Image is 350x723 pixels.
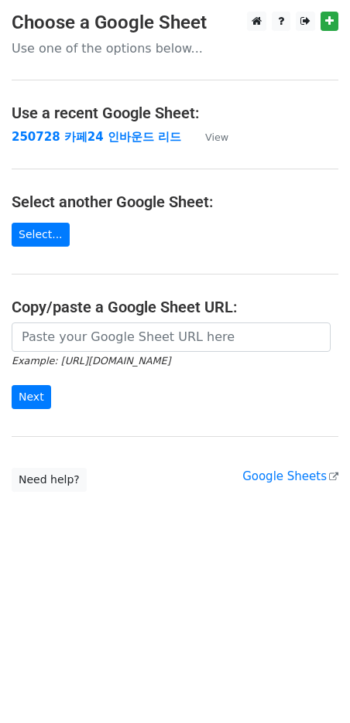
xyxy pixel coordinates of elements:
a: Need help? [12,468,87,492]
a: Select... [12,223,70,247]
a: 250728 카페24 인바운드 리드 [12,130,181,144]
h4: Select another Google Sheet: [12,193,338,211]
input: Paste your Google Sheet URL here [12,322,331,352]
h4: Use a recent Google Sheet: [12,104,338,122]
a: Google Sheets [242,469,338,483]
h3: Choose a Google Sheet [12,12,338,34]
a: View [190,130,228,144]
small: Example: [URL][DOMAIN_NAME] [12,355,170,367]
h4: Copy/paste a Google Sheet URL: [12,298,338,316]
input: Next [12,385,51,409]
p: Use one of the options below... [12,40,338,56]
small: View [205,131,228,143]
